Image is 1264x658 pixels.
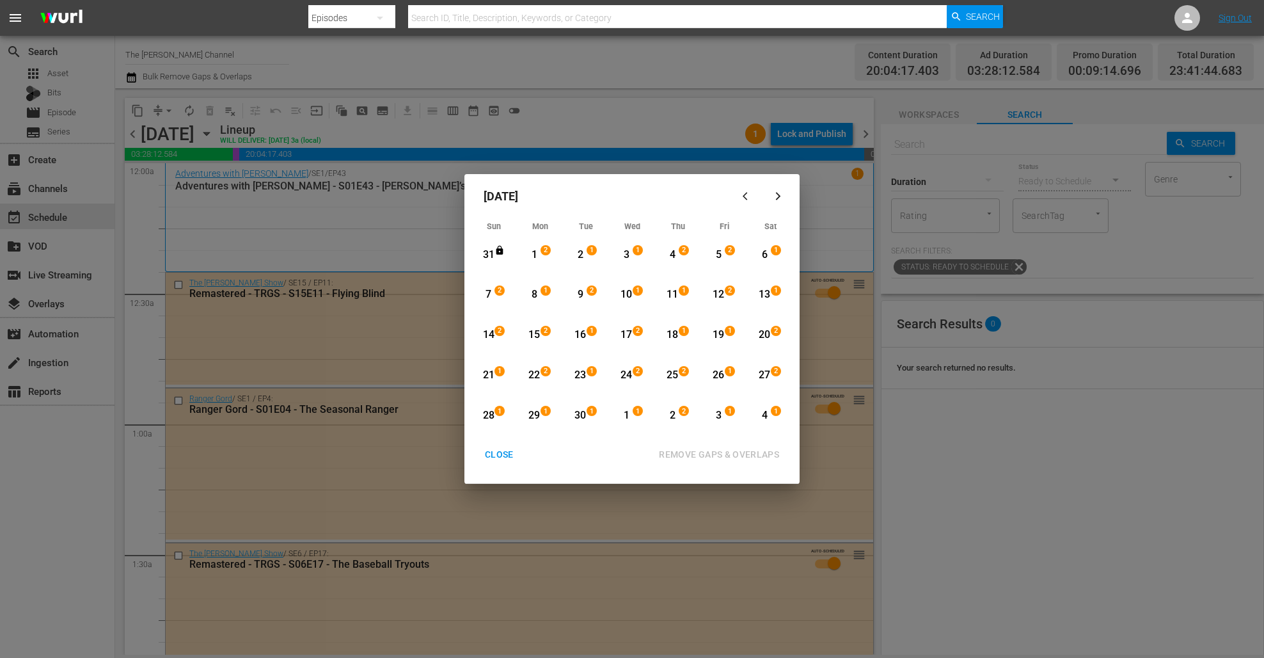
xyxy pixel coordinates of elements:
div: 29 [526,408,542,423]
span: 2 [679,245,688,255]
div: 7 [480,287,496,302]
div: 30 [573,408,589,423]
a: Sign Out [1219,13,1252,23]
span: 2 [725,285,734,296]
span: 1 [587,326,596,336]
span: 1 [725,366,734,376]
div: 23 [573,368,589,383]
span: 2 [679,366,688,376]
div: 25 [665,368,681,383]
span: 1 [541,406,550,417]
span: 1 [633,406,642,417]
span: 1 [633,285,642,296]
span: 2 [541,245,550,255]
div: Month View [471,218,793,437]
div: 13 [757,287,773,302]
span: 2 [495,285,504,296]
div: 12 [711,287,727,302]
div: 18 [665,328,681,342]
div: 27 [757,368,773,383]
div: 17 [619,328,635,342]
span: 1 [771,245,780,255]
span: 1 [587,366,596,376]
span: 1 [541,285,550,296]
span: Search [966,5,1000,28]
div: 24 [619,368,635,383]
div: 15 [526,328,542,342]
span: Sun [487,221,501,231]
span: 2 [771,366,780,376]
div: 2 [665,408,681,423]
span: 1 [495,366,504,376]
div: 22 [526,368,542,383]
span: 2 [679,406,688,417]
span: Fri [720,221,729,231]
div: 1 [526,248,542,262]
span: 1 [725,406,734,417]
span: 2 [633,366,642,376]
span: 1 [679,326,688,336]
div: 21 [480,368,496,383]
span: 2 [771,326,780,336]
span: menu [8,10,23,26]
span: 1 [725,326,734,336]
div: 14 [480,328,496,342]
div: 26 [711,368,727,383]
span: Thu [671,221,685,231]
div: 4 [665,248,681,262]
div: 28 [480,408,496,423]
span: 2 [541,366,550,376]
div: 5 [711,248,727,262]
span: 1 [771,285,780,296]
div: CLOSE [475,447,524,463]
div: 3 [619,248,635,262]
div: 8 [526,287,542,302]
div: [DATE] [471,181,732,211]
div: 16 [573,328,589,342]
div: 9 [573,287,589,302]
span: 2 [633,326,642,336]
span: 1 [587,245,596,255]
img: ans4CAIJ8jUAAAAAAAAAAAAAAAAAAAAAAAAgQb4GAAAAAAAAAAAAAAAAAAAAAAAAJMjXAAAAAAAAAAAAAAAAAAAAAAAAgAT5G... [31,3,92,33]
span: Mon [532,221,548,231]
div: 20 [757,328,773,342]
span: 2 [541,326,550,336]
span: 1 [633,245,642,255]
div: 4 [757,408,773,423]
span: Sat [764,221,777,231]
span: 2 [587,285,596,296]
span: 1 [495,406,504,417]
span: 2 [725,245,734,255]
span: Tue [579,221,593,231]
div: 31 [480,248,496,262]
div: 1 [619,408,635,423]
span: 1 [679,285,688,296]
div: 3 [711,408,727,423]
span: 1 [587,406,596,417]
div: 10 [619,287,635,302]
div: 19 [711,328,727,342]
div: 2 [573,248,589,262]
span: Wed [624,221,640,231]
div: 6 [757,248,773,262]
div: 11 [665,287,681,302]
button: CLOSE [470,443,529,467]
span: 1 [771,406,780,417]
span: 2 [495,326,504,336]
